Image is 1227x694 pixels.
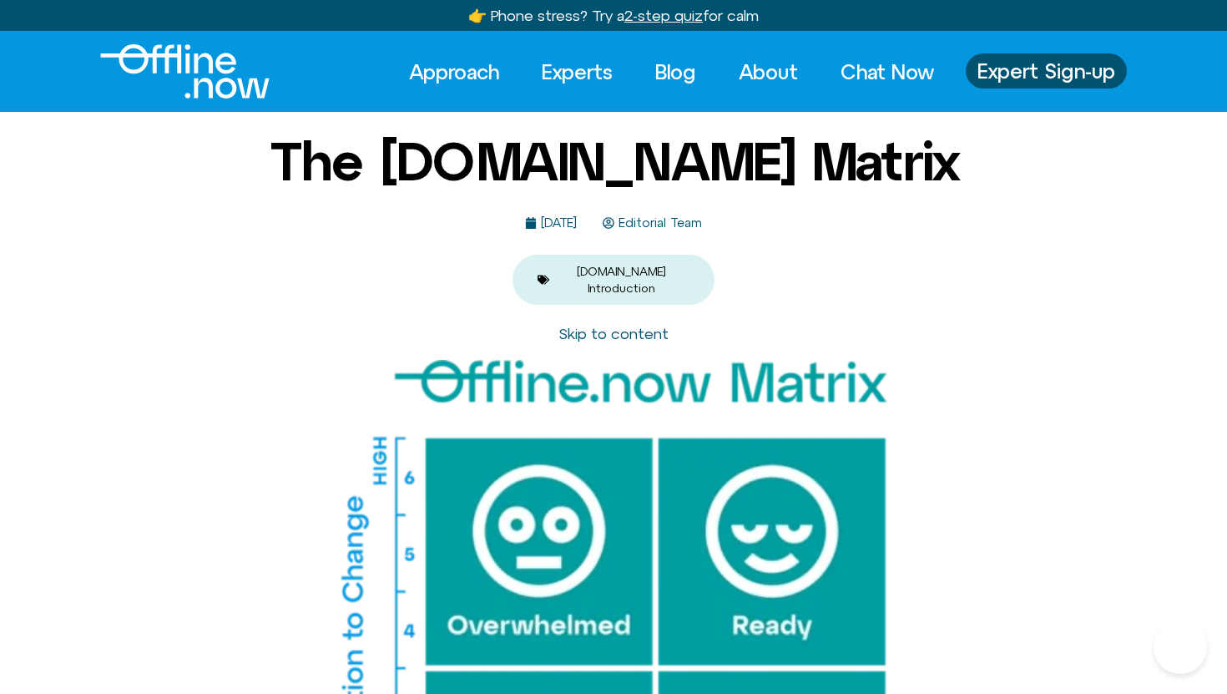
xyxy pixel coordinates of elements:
[640,53,711,90] a: Blog
[527,53,628,90] a: Experts
[100,44,270,99] img: offline.now
[577,265,666,295] a: [DOMAIN_NAME] Introduction
[826,53,949,90] a: Chat Now
[394,53,949,90] nav: Menu
[724,53,813,90] a: About
[541,215,577,230] time: [DATE]
[966,53,1127,89] a: Expert Sign-up
[1154,621,1207,674] iframe: Botpress
[525,216,577,230] a: [DATE]
[603,216,702,230] a: Editorial Team
[270,132,957,190] h1: The [DOMAIN_NAME] Matrix
[624,7,703,24] u: 2-step quiz
[394,53,514,90] a: Approach
[468,7,759,24] a: 👉 Phone stress? Try a2-step quizfor calm
[977,60,1115,82] span: Expert Sign-up
[614,216,702,230] span: Editorial Team
[100,44,241,99] div: Logo
[558,325,669,342] a: Skip to content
